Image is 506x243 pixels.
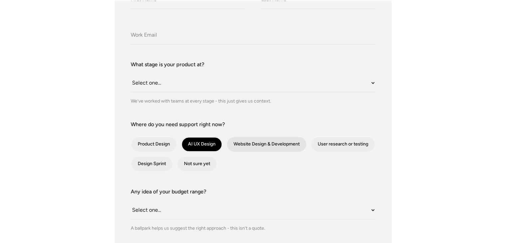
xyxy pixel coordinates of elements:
div: A ballpark helps us suggest the right approach - this isn’t a quote. [131,225,376,232]
label: What stage is your product at? [131,61,376,69]
div: We’ve worked with teams at every stage - this just gives us context. [131,98,376,105]
input: Work Email [131,26,376,45]
label: Any idea of your budget range? [131,188,376,196]
label: Where do you need support right now? [131,121,376,128]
